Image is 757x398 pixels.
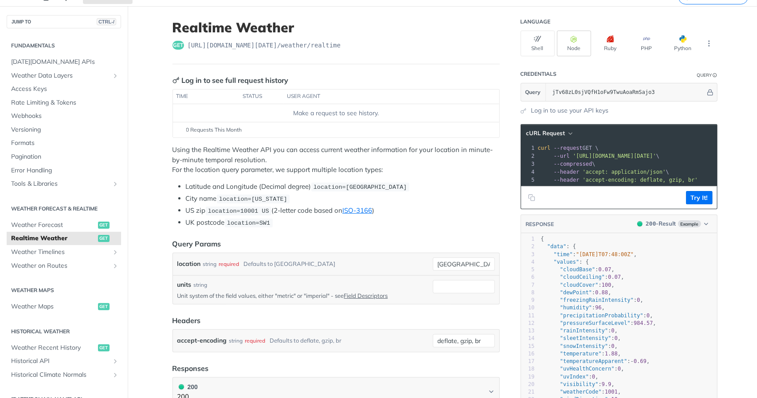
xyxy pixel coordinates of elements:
a: Access Keys [7,82,121,96]
a: Rate Limiting & Tokens [7,96,121,109]
li: Latitude and Longitude (Decimal degree) [186,182,500,192]
div: required [245,334,266,347]
span: \ [538,153,660,159]
span: get [98,344,110,351]
span: : , [541,312,653,319]
span: : , [541,274,624,280]
span: 96 [595,304,601,311]
span: --url [554,153,570,159]
span: : , [541,297,643,303]
span: https://api.tomorrow.io/v4/weather/realtime [188,41,341,50]
span: : , [541,351,621,357]
span: Weather on Routes [11,261,110,270]
button: JUMP TOCTRL-/ [7,15,121,28]
span: 0.07 [599,266,612,273]
div: QueryInformation [697,72,718,78]
a: Error Handling [7,164,121,177]
h2: Weather Forecast & realtime [7,205,121,213]
div: 21 [521,388,535,396]
span: 'accept: application/json' [583,169,666,175]
a: Tools & LibrariesShow subpages for Tools & Libraries [7,177,121,191]
span: location=10001 US [208,208,269,215]
span: get [173,41,184,50]
span: "values" [553,259,579,265]
div: Defaults to deflate, gzip, br [270,334,342,347]
a: Versioning [7,123,121,137]
span: "temperatureApparent" [560,358,628,364]
span: get [98,222,110,229]
span: : , [541,266,615,273]
span: 0.69 [634,358,647,364]
button: Ruby [593,31,628,56]
div: Log in to see full request history [173,75,289,86]
span: "pressureSurfaceLevel" [560,320,631,326]
span: 9.9 [602,381,612,387]
span: 0.07 [608,274,621,280]
a: Weather Data LayersShow subpages for Weather Data Layers [7,69,121,82]
a: [DATE][DOMAIN_NAME] APIs [7,55,121,69]
div: 1 [521,235,535,243]
div: 9 [521,297,535,304]
span: : , [541,251,637,258]
span: location=[US_STATE] [219,196,287,203]
div: 12 [521,320,535,327]
span: Historical Climate Normals [11,371,110,379]
span: --compressed [554,161,592,167]
button: Try It! [686,191,713,204]
div: Make a request to see history. [176,109,495,118]
span: : , [541,389,621,395]
div: 1 [521,144,536,152]
div: string [203,258,217,270]
button: 200200-ResultExample [633,219,712,228]
button: Python [666,31,700,56]
span: : , [541,328,618,334]
div: 7 [521,281,535,289]
div: string [194,281,208,289]
span: Webhooks [11,112,119,121]
span: 1001 [605,389,618,395]
h1: Realtime Weather [173,20,500,35]
div: 17 [521,358,535,365]
div: 4 [521,258,535,266]
span: : , [541,343,618,349]
span: 0 [592,374,595,380]
span: Historical API [11,357,110,366]
span: "sleetIntensity" [560,335,612,341]
button: More Languages [702,37,716,50]
button: Show subpages for Weather Timelines [112,249,119,256]
span: : , [541,374,599,380]
div: 8 [521,289,535,297]
span: 1.88 [605,351,618,357]
span: 0 [647,312,650,319]
span: Tools & Libraries [11,179,110,188]
span: Versioning [11,125,119,134]
i: Information [713,73,718,78]
span: : { [541,259,589,265]
span: "snowIntensity" [560,343,608,349]
span: --request [554,145,583,151]
span: Realtime Weather [11,234,96,243]
div: Defaults to [GEOGRAPHIC_DATA] [244,258,336,270]
div: 11 [521,312,535,320]
span: { [541,236,544,242]
span: : { [541,243,577,250]
h2: Weather Maps [7,286,121,294]
span: location=[GEOGRAPHIC_DATA] [314,184,407,191]
div: Credentials [521,70,557,78]
button: Show subpages for Weather Data Layers [112,72,119,79]
button: cURL Request [523,129,575,138]
div: 2 [521,243,535,250]
span: 0 [611,343,614,349]
div: 5 [521,266,535,273]
a: Weather Mapsget [7,300,121,313]
a: Log in to use your API keys [531,106,609,115]
a: Weather TimelinesShow subpages for Weather Timelines [7,246,121,259]
div: string [229,334,243,347]
div: 15 [521,343,535,350]
span: "cloudCeiling" [560,274,605,280]
li: UK postcode [186,218,500,228]
a: Historical APIShow subpages for Historical API [7,355,121,368]
span: Formats [11,139,119,148]
button: Query [521,83,546,101]
svg: More ellipsis [705,39,713,47]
